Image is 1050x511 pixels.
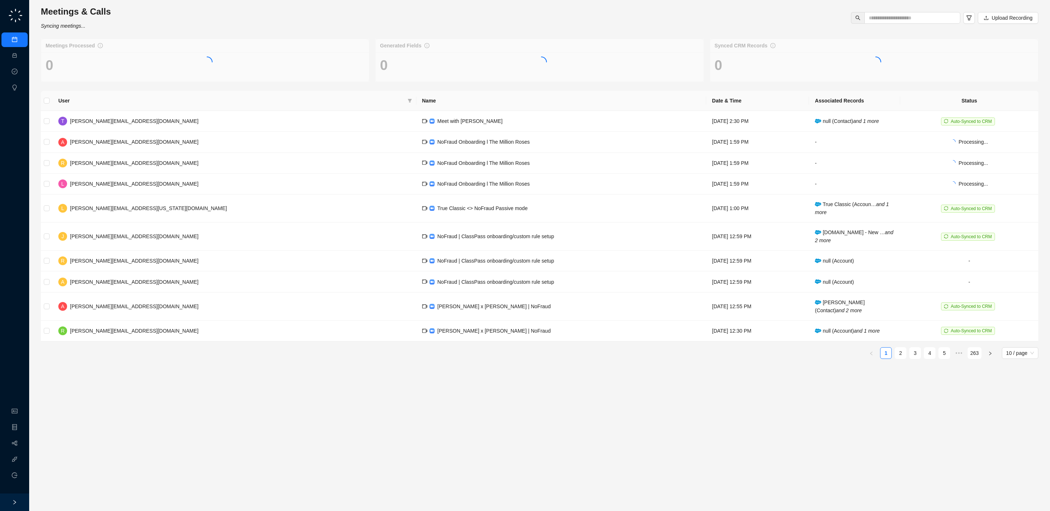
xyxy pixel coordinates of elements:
img: zoom-DkfWWZB2.png [429,119,435,124]
img: zoom-DkfWWZB2.png [429,234,435,239]
span: NoFraud | ClassPass onboarding/custom rule setup [437,279,554,285]
i: and 1 more [854,328,880,334]
span: NoFraud Onboarding l The Million Roses [437,181,530,187]
span: sync [944,119,948,123]
td: [DATE] 1:59 PM [706,132,809,152]
span: video-camera [422,119,427,124]
a: 263 [968,348,981,359]
span: video-camera [422,139,427,144]
span: [PERSON_NAME][EMAIL_ADDRESS][DOMAIN_NAME] [70,233,198,239]
span: True Classic <> NoFraud Passive mode [437,205,528,211]
span: Upload Recording [992,14,1032,22]
a: 3 [910,348,921,359]
span: loading [202,57,213,67]
span: filter [406,95,413,106]
span: 10 / page [1006,348,1034,359]
span: video-camera [422,328,427,333]
span: loading [950,181,956,186]
span: Auto-Synced to CRM [951,206,992,211]
span: Meet with [PERSON_NAME] [437,118,503,124]
li: 263 [968,347,981,359]
a: 2 [895,348,906,359]
i: Syncing meetings... [41,23,85,29]
h3: Meetings & Calls [41,6,111,18]
span: True Classic (Accoun… [815,201,889,215]
td: - [809,174,900,194]
span: [PERSON_NAME][EMAIL_ADDRESS][DOMAIN_NAME] [70,139,198,145]
td: [DATE] 12:59 PM [706,222,809,251]
button: right [984,347,996,359]
span: L [61,180,64,188]
img: zoom-DkfWWZB2.png [429,328,435,333]
span: J [62,232,64,240]
span: loading [950,160,956,165]
span: NoFraud | ClassPass onboarding/custom rule setup [437,233,554,239]
span: left [869,351,874,356]
span: L [61,204,64,212]
span: [PERSON_NAME] x [PERSON_NAME] | NoFraud [437,303,551,309]
span: filter [408,98,412,103]
span: [PERSON_NAME][EMAIL_ADDRESS][DOMAIN_NAME] [70,118,198,124]
span: Processing... [958,181,988,187]
a: 4 [924,348,935,359]
span: video-camera [422,304,427,309]
img: zoom-DkfWWZB2.png [429,304,435,309]
a: 1 [880,348,891,359]
li: 3 [909,347,921,359]
span: loading [950,139,956,144]
i: and 2 more [836,307,862,313]
span: [PERSON_NAME][EMAIL_ADDRESS][DOMAIN_NAME] [70,181,198,187]
span: filter [966,15,972,21]
li: Previous Page [866,347,877,359]
th: Name [416,91,707,111]
th: Date & Time [706,91,809,111]
span: Processing... [958,139,988,145]
span: A [61,138,64,146]
span: NoFraud Onboarding l The Million Roses [437,139,530,145]
span: Auto-Synced to CRM [951,234,992,239]
span: sync [944,329,948,333]
span: Auto-Synced to CRM [951,328,992,333]
span: [PERSON_NAME][EMAIL_ADDRESS][DOMAIN_NAME] [70,258,198,264]
li: 4 [924,347,936,359]
th: Associated Records [809,91,900,111]
span: right [12,500,17,505]
span: sync [944,234,948,239]
li: Next 5 Pages [953,347,965,359]
td: - [900,251,1038,271]
button: left [866,347,877,359]
span: null (Account) [815,258,854,264]
span: [PERSON_NAME][EMAIL_ADDRESS][DOMAIN_NAME] [70,303,198,309]
td: - [809,153,900,174]
img: zoom-DkfWWZB2.png [429,206,435,211]
span: video-camera [422,234,427,239]
span: logout [12,472,17,478]
td: [DATE] 12:30 PM [706,321,809,341]
span: NoFraud | ClassPass onboarding/custom rule setup [437,258,554,264]
span: search [855,15,860,20]
span: [PERSON_NAME][EMAIL_ADDRESS][DOMAIN_NAME] [70,279,198,285]
span: video-camera [422,160,427,165]
span: A [61,278,64,286]
td: [DATE] 12:55 PM [706,293,809,321]
li: Next Page [984,347,996,359]
li: 1 [880,347,892,359]
span: [PERSON_NAME][EMAIL_ADDRESS][US_STATE][DOMAIN_NAME] [70,205,227,211]
span: null (Account) [815,328,880,334]
img: zoom-DkfWWZB2.png [429,139,435,144]
span: T [61,117,65,125]
span: A [61,302,64,310]
img: zoom-DkfWWZB2.png [429,181,435,186]
td: [DATE] 12:59 PM [706,271,809,292]
img: zoom-DkfWWZB2.png [429,279,435,284]
span: video-camera [422,206,427,211]
span: [PERSON_NAME] x [PERSON_NAME] | NoFraud [437,328,551,334]
span: Processing... [958,160,988,166]
li: 2 [895,347,906,359]
a: 5 [939,348,950,359]
td: [DATE] 1:59 PM [706,153,809,174]
span: null (Contact) [815,118,879,124]
span: [PERSON_NAME][EMAIL_ADDRESS][DOMAIN_NAME] [70,328,198,334]
td: [DATE] 12:59 PM [706,251,809,271]
span: ••• [953,347,965,359]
